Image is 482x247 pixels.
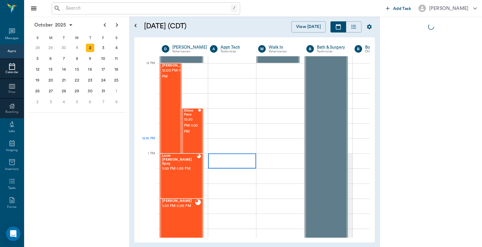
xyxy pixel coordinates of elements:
[73,44,81,52] div: Wednesday, October 1, 2025
[99,44,108,52] div: Friday, October 3, 2025
[99,54,108,63] div: Friday, October 10, 2025
[60,44,68,52] div: Tuesday, September 30, 2025
[258,45,266,53] div: W
[172,49,207,54] div: Veterinarian
[6,148,18,153] div: Imaging
[162,45,169,53] div: D
[54,21,67,29] span: 2025
[162,203,195,209] span: 1:30 PM - 2:00 PM
[33,44,42,52] div: Sunday, September 28, 2025
[33,54,42,63] div: Sunday, October 5, 2025
[355,45,362,53] div: B
[162,166,197,172] span: 1:00 PM - 1:30 PM
[73,54,81,63] div: Wednesday, October 8, 2025
[182,108,204,153] div: CHECKED_OUT, 12:30 PM - 1:00 PM
[60,54,68,63] div: Tuesday, October 7, 2025
[429,5,468,12] div: [PERSON_NAME]
[139,150,155,165] div: 1 PM
[31,33,44,42] div: S
[73,98,81,106] div: Wednesday, November 5, 2025
[8,49,16,54] div: Appts
[414,3,482,14] button: [PERSON_NAME]
[60,65,68,74] div: Tuesday, October 14, 2025
[383,3,414,14] button: Add Task
[86,44,94,52] div: Today, Thursday, October 2, 2025
[73,76,81,85] div: Wednesday, October 22, 2025
[5,167,19,171] div: Inventory
[365,49,402,54] div: Other
[162,64,192,68] span: [PERSON_NAME]
[269,49,297,54] div: Veterinarian
[86,76,94,85] div: Thursday, October 23, 2025
[57,33,70,42] div: T
[111,19,123,31] button: Next page
[365,44,402,50] a: Board &Procedures
[7,205,16,209] div: Forms
[99,98,108,106] div: Friday, November 7, 2025
[33,87,42,95] div: Sunday, October 26, 2025
[139,60,155,75] div: 12 PM
[291,21,326,32] button: View [DATE]
[60,76,68,85] div: Tuesday, October 21, 2025
[112,76,120,85] div: Saturday, October 25, 2025
[306,45,314,53] div: B
[97,33,110,42] div: F
[112,54,120,63] div: Saturday, October 11, 2025
[172,44,207,50] a: [PERSON_NAME]
[33,65,42,74] div: Sunday, October 12, 2025
[86,54,94,63] div: Thursday, October 9, 2025
[144,21,236,31] h5: [DATE] (CDT)
[46,98,55,106] div: Monday, November 3, 2025
[73,65,81,74] div: Wednesday, October 15, 2025
[160,153,203,199] div: READY_TO_CHECKOUT, 1:00 PM - 1:30 PM
[44,33,58,42] div: M
[46,87,55,95] div: Monday, October 27, 2025
[46,44,55,52] div: Monday, September 29, 2025
[31,19,76,31] button: October2025
[6,227,20,241] div: Open Intercom Messenger
[221,44,249,50] a: Appt Tech
[99,19,111,31] button: Previous page
[33,21,54,29] span: October
[86,65,94,74] div: Thursday, October 16, 2025
[132,14,139,37] button: Open calendar
[9,129,15,134] div: Labs
[86,98,94,106] div: Thursday, November 6, 2025
[210,45,218,53] div: A
[99,76,108,85] div: Friday, October 24, 2025
[33,76,42,85] div: Sunday, October 19, 2025
[112,87,120,95] div: Saturday, November 1, 2025
[184,109,198,117] span: Orion Paro
[184,117,198,135] span: 12:30 PM - 1:00 PM
[160,199,203,244] div: READY_TO_CHECKOUT, 1:30 PM - 2:00 PM
[28,2,40,14] button: Close drawer
[162,154,197,165] span: Lacie [PERSON_NAME] Spay
[60,87,68,95] div: Tuesday, October 28, 2025
[269,44,297,50] a: Walk In
[8,186,16,190] div: Tasks
[99,87,108,95] div: Friday, October 31, 2025
[112,44,120,52] div: Saturday, October 4, 2025
[160,63,182,153] div: READY_TO_CHECKOUT, 12:00 PM - 1:00 PM
[99,65,108,74] div: Friday, October 17, 2025
[5,36,19,41] div: Messages
[46,54,55,63] div: Monday, October 6, 2025
[162,68,192,80] span: 12:00 PM - 1:00 PM
[317,49,346,54] div: Technician
[221,49,249,54] div: Technician
[60,98,68,106] div: Tuesday, November 4, 2025
[33,98,42,106] div: Sunday, November 2, 2025
[63,4,231,13] input: Search
[110,33,123,42] div: S
[46,65,55,74] div: Monday, October 13, 2025
[46,76,55,85] div: Monday, October 20, 2025
[317,44,346,50] a: Bath & Surgery
[70,33,84,42] div: W
[112,98,120,106] div: Saturday, November 8, 2025
[231,4,237,12] div: /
